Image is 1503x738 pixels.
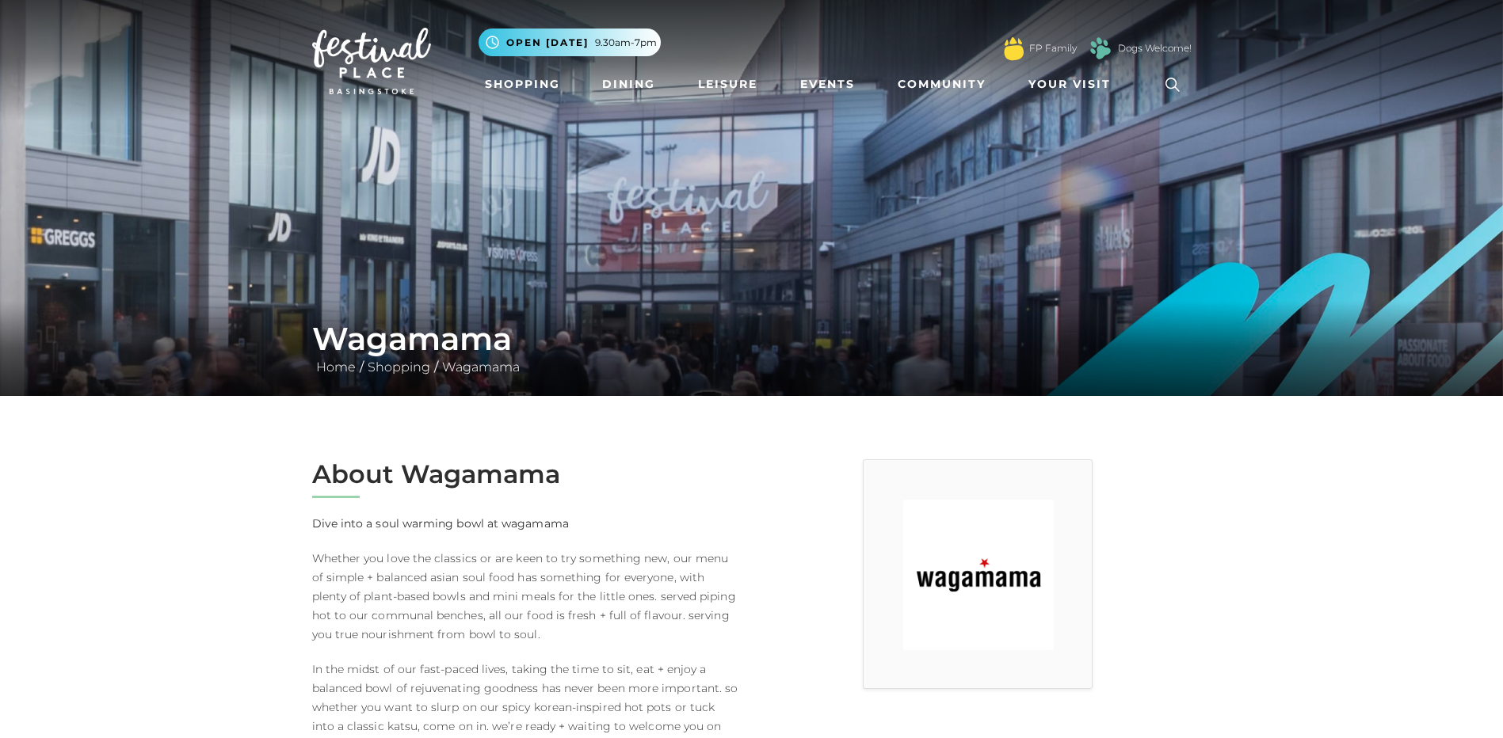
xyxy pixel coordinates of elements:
[364,359,434,375] a: Shopping
[506,36,589,50] span: Open [DATE]
[1029,41,1077,55] a: FP Family
[312,28,431,94] img: Festival Place Logo
[692,70,764,99] a: Leisure
[1118,41,1192,55] a: Dogs Welcome!
[479,70,566,99] a: Shopping
[438,359,524,375] a: Wagamama
[312,549,740,644] p: Whether you love the classics or are keen to try something new, our menu of simple + balanced asi...
[794,70,861,99] a: Events
[312,516,569,531] strong: Dive into a soul warming bowl at wagamama
[891,70,992,99] a: Community
[596,70,662,99] a: Dining
[479,29,661,56] button: Open [DATE] 9.30am-7pm
[312,459,740,489] h2: About Wagamama
[312,320,1192,358] h1: Wagamama
[1028,76,1111,93] span: Your Visit
[595,36,657,50] span: 9.30am-7pm
[1022,70,1125,99] a: Your Visit
[300,320,1204,377] div: / /
[312,359,360,375] a: Home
